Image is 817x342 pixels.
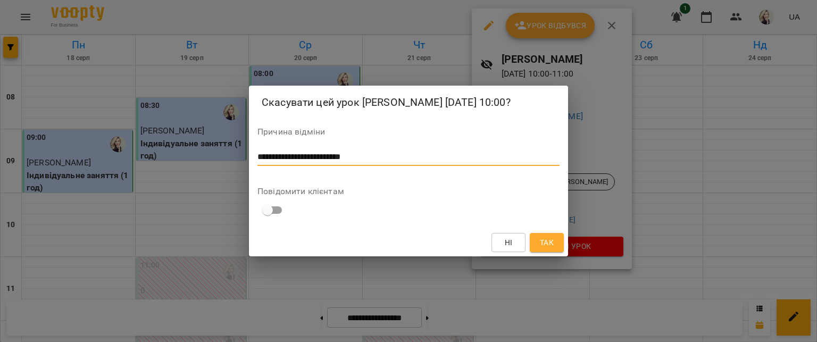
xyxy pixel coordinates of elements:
[257,128,560,136] label: Причина відміни
[540,236,554,249] span: Так
[257,187,560,196] label: Повідомити клієнтам
[505,236,513,249] span: Ні
[262,94,555,111] h2: Скасувати цей урок [PERSON_NAME] [DATE] 10:00?
[530,233,564,252] button: Так
[491,233,526,252] button: Ні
